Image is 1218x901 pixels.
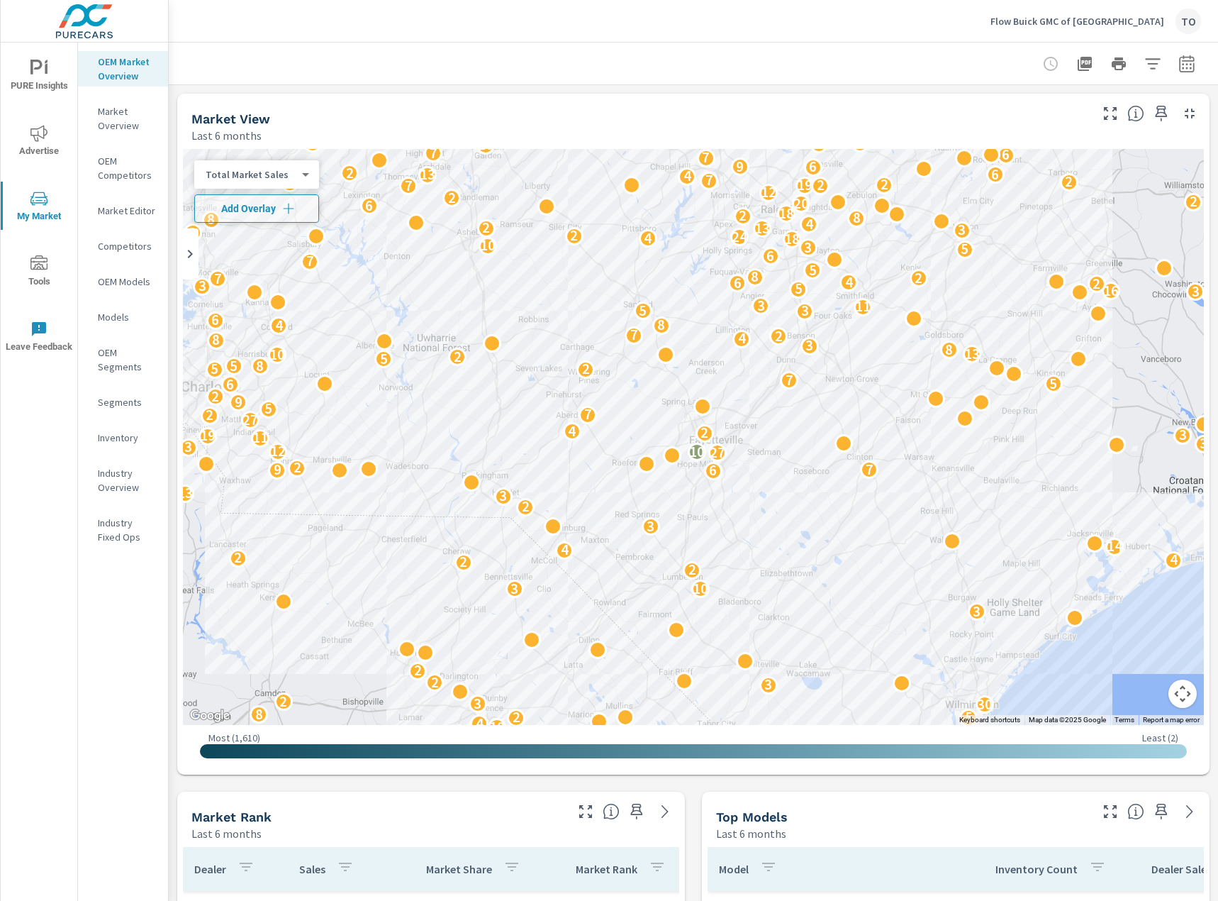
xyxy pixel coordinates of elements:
p: 3 [1200,435,1207,452]
div: Industry Fixed Ops [78,512,168,548]
p: Market Editor [98,204,157,218]
p: 8 [255,706,263,723]
p: Dealer [194,862,226,876]
p: 4 [275,317,283,334]
span: Save this to your personalized report [1150,800,1173,823]
p: 5 [380,350,388,367]
div: Segments [78,392,168,413]
p: Segments [98,395,157,409]
p: 8 [657,316,665,333]
p: 2 [459,553,467,570]
button: Select Date Range [1173,50,1201,78]
button: Make Fullscreen [574,800,597,823]
a: See more details in report [1178,800,1201,823]
p: 4 [1170,551,1178,568]
p: 3 [199,277,206,294]
span: Find the biggest opportunities in your market for your inventory. Understand by postal code where... [1127,105,1144,122]
p: 7 [405,177,413,194]
p: 2 [454,348,462,365]
div: nav menu [1,43,77,369]
p: 7 [584,406,592,423]
div: TO [1175,9,1201,34]
p: 20 [793,195,809,212]
p: Dealer Sales [1151,862,1212,876]
span: Map data ©2025 Google [1029,716,1106,724]
p: 11 [855,298,871,315]
button: Map camera controls [1168,680,1197,708]
p: 2 [1190,193,1197,210]
div: OEM Competitors [78,150,168,186]
div: OEM Segments [78,342,168,377]
p: 2 [189,224,196,241]
p: OEM Models [98,275,157,289]
p: 3 [510,580,518,597]
p: 10 [480,237,496,254]
div: Total Market Sales [194,168,308,182]
p: 6 [1002,146,1010,163]
span: Save this to your personalized report [1150,102,1173,125]
p: 5 [795,280,803,297]
p: 30 [977,696,993,713]
p: Models [98,310,157,324]
span: PURE Insights [5,60,73,94]
p: Industry Fixed Ops [98,516,157,544]
p: 2 [1065,173,1073,190]
p: 2 [206,407,213,424]
p: 3 [958,221,966,238]
p: OEM Market Overview [98,55,157,83]
p: 4 [845,274,853,291]
p: 2 [294,459,301,476]
p: 6 [211,311,219,328]
p: 5 [1049,375,1057,392]
p: 10 [478,136,493,153]
p: 2 [448,189,456,206]
h5: Market View [191,111,270,126]
p: Competitors [98,239,157,253]
span: Tools [5,255,73,290]
p: 7 [702,149,710,166]
p: 13 [964,346,980,363]
div: Industry Overview [78,463,168,498]
p: 5 [809,262,817,279]
p: Least ( 2 ) [1142,731,1178,744]
p: 2 [582,360,590,377]
p: 2 [700,424,708,441]
p: 10 [693,580,708,597]
p: 5 [230,358,238,375]
span: Advertise [5,125,73,160]
div: Market Overview [78,101,168,136]
p: 2 [739,207,747,224]
button: Apply Filters [1139,50,1167,78]
span: Leave Feedback [5,321,73,355]
p: 27 [242,411,258,429]
p: Market Rank [576,862,637,876]
p: 19 [797,177,812,194]
span: Add Overlay [201,201,313,216]
p: 2 [817,177,825,194]
p: 6 [766,248,774,265]
p: 6 [809,158,817,175]
p: 10 [689,443,705,460]
p: 3 [973,603,980,620]
p: 3 [764,676,772,693]
p: 4 [644,230,652,247]
p: 4 [568,423,576,440]
p: 2 [431,674,439,691]
p: 7 [866,461,873,478]
p: 10 [269,346,285,363]
p: 16 [1103,282,1119,299]
button: Keyboard shortcuts [959,715,1020,725]
p: 6 [365,197,373,214]
h5: Top Models [716,809,788,824]
p: 6 [709,462,717,479]
p: 7 [630,326,638,343]
a: See more details in report [654,800,676,823]
p: 2 [775,328,783,345]
p: 10 [489,719,505,736]
p: Most ( 1,610 ) [208,731,260,744]
span: Market Rank shows you how you rank, in terms of sales, to other dealerships in your market. “Mark... [603,803,620,820]
p: 7 [705,172,713,189]
p: 2 [279,693,287,710]
p: Market Overview [98,104,157,133]
p: 11 [252,429,268,446]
